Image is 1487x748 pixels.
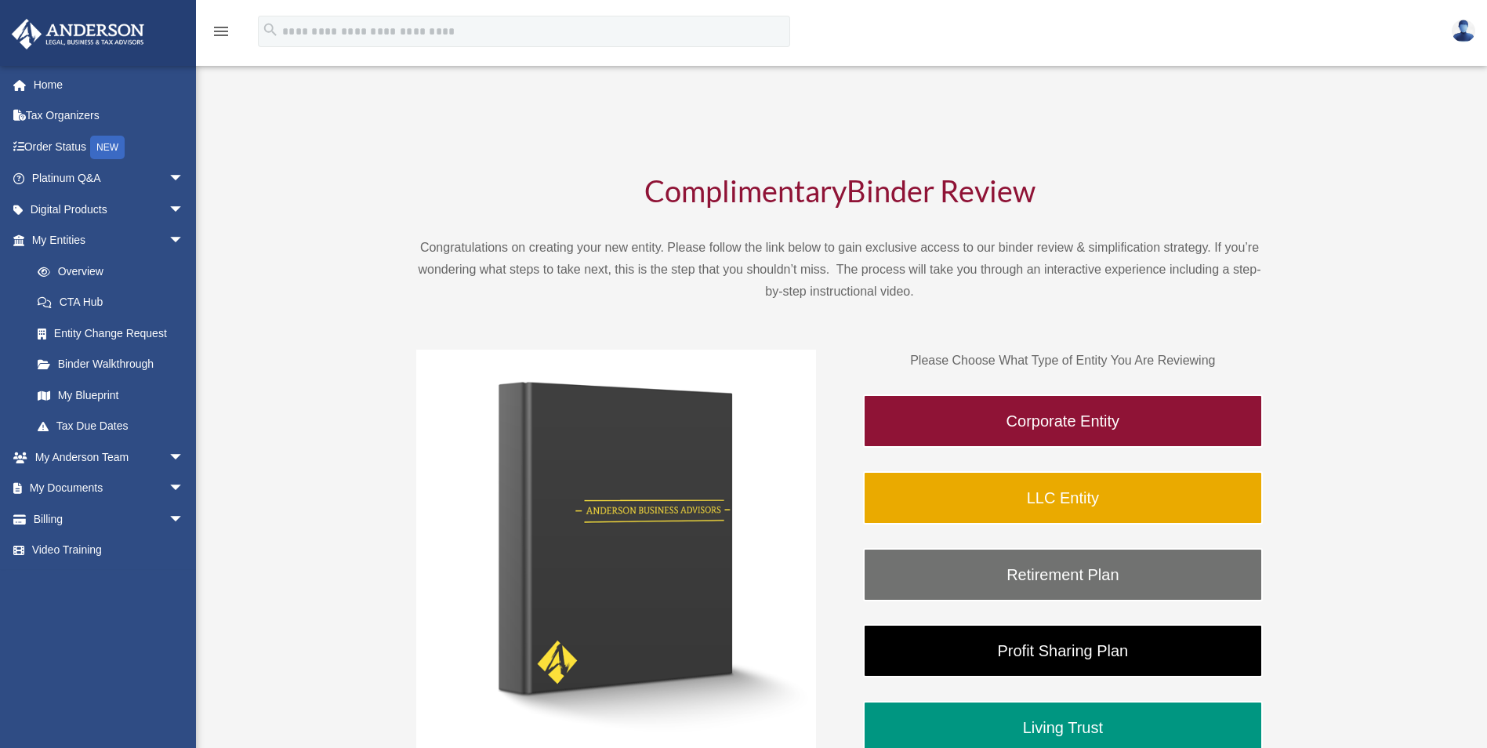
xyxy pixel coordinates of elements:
span: arrow_drop_down [169,441,200,474]
a: Digital Productsarrow_drop_down [11,194,208,225]
a: Entity Change Request [22,318,208,349]
a: CTA Hub [22,287,208,318]
span: arrow_drop_down [169,194,200,226]
i: search [262,21,279,38]
a: Binder Walkthrough [22,349,200,380]
a: My Blueprint [22,379,208,411]
span: Binder Review [847,172,1035,209]
span: arrow_drop_down [169,473,200,505]
a: Profit Sharing Plan [863,624,1263,677]
p: Please Choose What Type of Entity You Are Reviewing [863,350,1263,372]
a: Order StatusNEW [11,131,208,163]
a: Retirement Plan [863,548,1263,601]
a: Tax Due Dates [22,411,208,442]
a: My Documentsarrow_drop_down [11,473,208,504]
a: Platinum Q&Aarrow_drop_down [11,163,208,194]
i: menu [212,22,230,41]
span: arrow_drop_down [169,163,200,195]
span: Complimentary [644,172,847,209]
a: menu [212,27,230,41]
img: User Pic [1452,20,1475,42]
a: My Anderson Teamarrow_drop_down [11,441,208,473]
a: Tax Organizers [11,100,208,132]
span: arrow_drop_down [169,225,200,257]
p: Congratulations on creating your new entity. Please follow the link below to gain exclusive acces... [416,237,1263,303]
a: My Entitiesarrow_drop_down [11,225,208,256]
a: LLC Entity [863,471,1263,525]
a: Overview [22,256,208,287]
a: Corporate Entity [863,394,1263,448]
a: Video Training [11,535,208,566]
a: Home [11,69,208,100]
div: NEW [90,136,125,159]
a: Billingarrow_drop_down [11,503,208,535]
span: arrow_drop_down [169,503,200,536]
img: Anderson Advisors Platinum Portal [7,19,149,49]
